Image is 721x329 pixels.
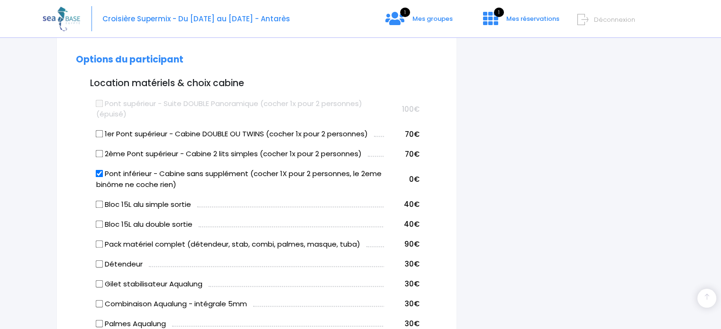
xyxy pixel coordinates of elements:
[96,169,384,190] label: Pont inférieur - Cabine sans supplément (cocher 1X pour 2 personnes, le 2eme binôme ne coche rien)
[96,220,103,228] input: Bloc 15L alu double sortie
[76,54,438,65] h2: Options du participant
[96,300,103,307] input: Combinaison Aqualung - intégrale 5mm
[96,98,384,120] label: Pont supérieur - Suite DOUBLE Panoramique (cocher 1x pour 2 personnes) (épuisé)
[96,149,362,160] label: 2ème Pont supérieur - Cabine 2 lits simples (cocher 1x pour 2 personnes)
[405,259,420,269] span: 30€
[405,149,420,159] span: 70€
[494,8,504,17] span: 1
[404,239,420,249] span: 90€
[405,279,420,289] span: 30€
[96,219,192,230] label: Bloc 15L alu double sortie
[506,14,559,23] span: Mes réservations
[405,319,420,329] span: 30€
[96,130,103,138] input: 1er Pont supérieur - Cabine DOUBLE OU TWINS (cocher 1x pour 2 personnes)
[96,299,247,310] label: Combinaison Aqualung - intégrale 5mm
[405,129,420,139] span: 70€
[412,14,453,23] span: Mes groupes
[96,170,103,178] input: Pont inférieur - Cabine sans supplément (cocher 1X pour 2 personnes, le 2eme binôme ne coche rien)
[594,15,635,24] span: Déconnexion
[378,18,460,27] a: 1 Mes groupes
[76,78,438,89] h3: Location matériels & choix cabine
[96,320,103,327] input: Palmes Aqualung
[405,299,420,309] span: 30€
[96,280,103,287] input: Gilet stabilisateur Aqualung
[96,99,103,107] input: Pont supérieur - Suite DOUBLE Panoramique (cocher 1x pour 2 personnes) (épuisé)
[96,260,103,267] input: Détendeur
[409,174,420,184] span: 0€
[400,8,410,17] span: 1
[96,150,103,158] input: 2ème Pont supérieur - Cabine 2 lits simples (cocher 1x pour 2 personnes)
[96,279,202,290] label: Gilet stabilisateur Aqualung
[404,219,420,229] span: 40€
[96,240,103,248] input: Pack matériel complet (détendeur, stab, combi, palmes, masque, tuba)
[96,239,360,250] label: Pack matériel complet (détendeur, stab, combi, palmes, masque, tuba)
[96,129,368,140] label: 1er Pont supérieur - Cabine DOUBLE OU TWINS (cocher 1x pour 2 personnes)
[404,199,420,209] span: 40€
[402,104,420,114] span: 100€
[96,200,103,208] input: Bloc 15L alu simple sortie
[96,199,191,210] label: Bloc 15L alu simple sortie
[96,259,143,270] label: Détendeur
[475,18,565,27] a: 1 Mes réservations
[102,14,290,24] span: Croisière Supermix - Du [DATE] au [DATE] - Antarès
